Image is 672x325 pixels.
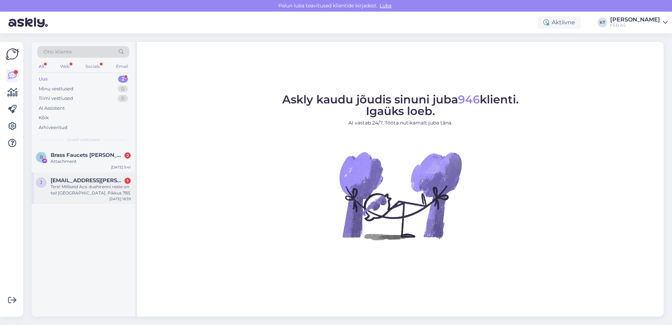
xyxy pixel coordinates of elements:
[39,76,48,83] div: Uus
[115,62,129,71] div: Email
[67,136,100,143] span: Uued vestlused
[84,62,101,71] div: Socials
[51,158,131,165] div: Attachment
[51,184,131,196] div: Tere! Milliseid Aco dushirenni reste on teil [GEOGRAPHIC_DATA]. Pikkus 785
[51,152,124,158] span: Brass Faucets Gavin Wang
[109,196,131,202] div: [DATE] 18:39
[377,2,394,9] span: Luba
[40,154,43,160] span: B
[118,76,128,83] div: 2
[39,114,49,121] div: Kõik
[6,47,19,61] img: Askly Logo
[124,152,131,159] div: 2
[39,85,73,93] div: Minu vestlused
[111,165,131,170] div: [DATE] 5:41
[118,85,128,93] div: 0
[44,48,72,56] span: Otsi kliente
[597,18,607,27] div: KT
[282,93,519,118] span: Askly kaudu jõudis sinuni juba klienti. Igaüks loeb.
[282,119,519,127] p: AI vastab 24/7. Tööta nutikamalt juba täna.
[538,16,581,29] div: Aktiivne
[39,95,73,102] div: Tiimi vestlused
[124,178,131,184] div: 1
[337,132,464,259] img: No Chat active
[118,95,128,102] div: 0
[51,177,124,184] span: jurgen.zopp@gmail.com
[39,105,65,112] div: AI Assistent
[59,62,71,71] div: Web
[458,93,480,106] span: 946
[39,124,67,131] div: Arhiveeritud
[610,17,660,23] div: [PERSON_NAME]
[610,23,660,28] div: FEB AS
[40,180,42,185] span: j
[37,62,45,71] div: All
[610,17,668,28] a: [PERSON_NAME]FEB AS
